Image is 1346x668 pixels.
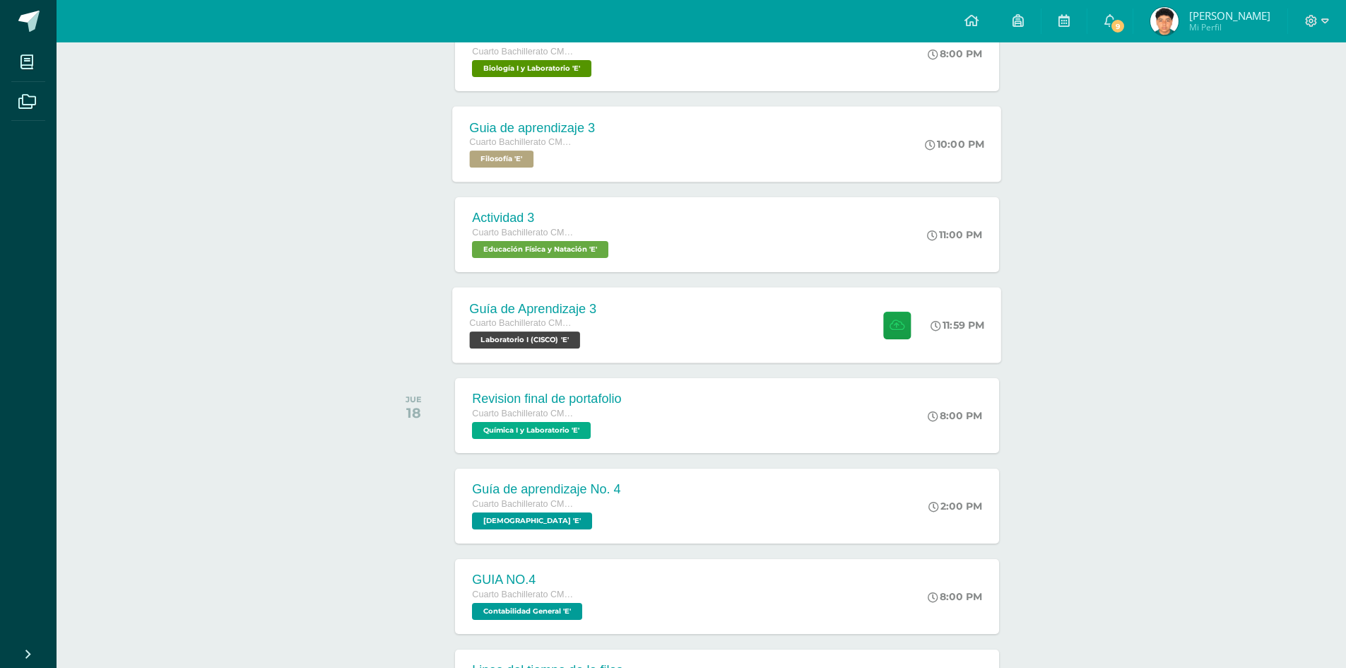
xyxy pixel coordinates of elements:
[472,392,621,406] div: Revision final de portafolio
[472,47,578,57] span: Cuarto Bachillerato CMP Bachillerato en CCLL con Orientación en Computación
[470,120,596,135] div: Guia de aprendizaje 3
[470,151,534,168] span: Filosofía 'E'
[472,422,591,439] span: Química I y Laboratorio 'E'
[931,319,985,332] div: 11:59 PM
[1189,21,1270,33] span: Mi Perfil
[928,590,982,603] div: 8:00 PM
[472,603,582,620] span: Contabilidad General 'E'
[472,60,591,77] span: Biología I y Laboratorio 'E'
[927,228,982,241] div: 11:00 PM
[472,499,578,509] span: Cuarto Bachillerato CMP Bachillerato en CCLL con Orientación en Computación
[928,500,982,512] div: 2:00 PM
[470,137,577,147] span: Cuarto Bachillerato CMP Bachillerato en CCLL con Orientación en Computación
[470,301,597,316] div: Guía de Aprendizaje 3
[472,228,578,238] span: Cuarto Bachillerato CMP Bachillerato en CCLL con Orientación en Computación
[470,332,581,348] span: Laboratorio I (CISCO) 'E'
[928,47,982,60] div: 8:00 PM
[1189,8,1270,23] span: [PERSON_NAME]
[926,138,985,151] div: 10:00 PM
[1110,18,1126,34] span: 9
[1150,7,1179,35] img: e9d91ea00b48b57708557aa0828f96c6.png
[406,394,422,404] div: JUE
[928,409,982,422] div: 8:00 PM
[472,241,608,258] span: Educación Física y Natación 'E'
[472,211,612,225] div: Actividad 3
[472,512,592,529] span: Biblia 'E'
[470,318,577,328] span: Cuarto Bachillerato CMP Bachillerato en CCLL con Orientación en Computación
[472,409,578,418] span: Cuarto Bachillerato CMP Bachillerato en CCLL con Orientación en Computación
[406,404,422,421] div: 18
[472,573,586,587] div: GUIA NO.4
[472,590,578,599] span: Cuarto Bachillerato CMP Bachillerato en CCLL con Orientación en Computación
[472,482,620,497] div: Guía de aprendizaje No. 4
